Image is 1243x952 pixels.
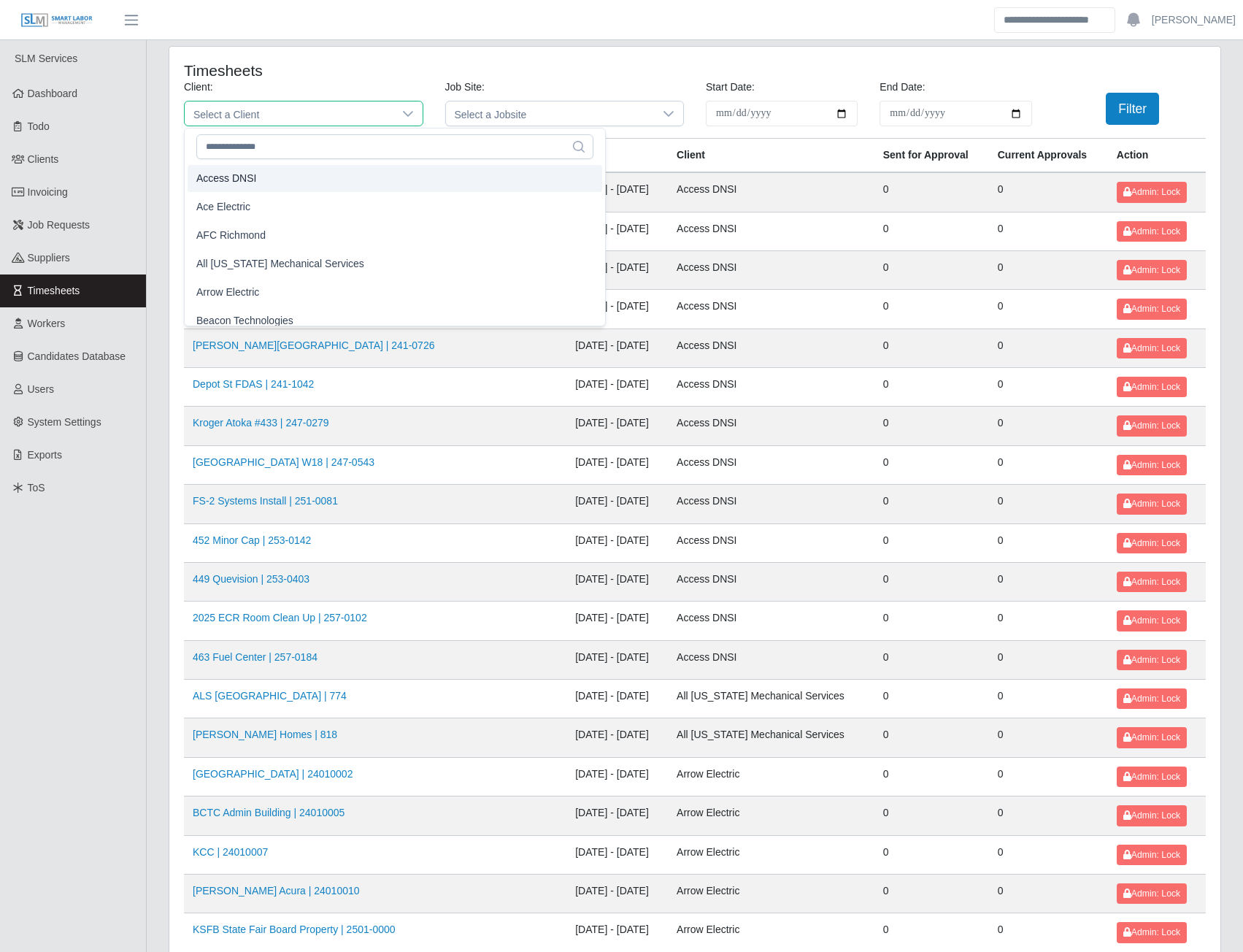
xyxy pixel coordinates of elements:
[874,407,989,445] td: 0
[874,680,989,718] td: 0
[196,285,259,300] span: Arrow Electric
[874,250,989,289] td: 0
[1123,615,1180,626] span: Admin: Lock
[193,495,338,507] a: FS-2 Systems Install | 251-0081
[1123,538,1180,548] span: Admin: Lock
[1117,610,1187,631] button: Admin: Lock
[566,445,668,484] td: [DATE] - [DATE]
[1123,226,1180,237] span: Admin: Lock
[668,368,874,407] td: Access DNSI
[28,252,70,264] span: Suppliers
[668,796,874,835] td: Arrow Electric
[1117,260,1187,280] button: Admin: Lock
[874,640,989,679] td: 0
[874,913,989,952] td: 0
[193,768,353,780] a: [GEOGRAPHIC_DATA] | 24010002
[566,757,668,796] td: [DATE] - [DATE]
[566,250,668,289] td: [DATE] - [DATE]
[188,222,602,249] li: AFC Richmond
[196,171,256,186] span: Access DNSI
[28,416,101,428] span: System Settings
[1123,772,1180,782] span: Admin: Lock
[1117,688,1187,709] button: Admin: Lock
[1117,650,1187,670] button: Admin: Lock
[446,101,655,126] span: Select a Jobsite
[668,212,874,250] td: Access DNSI
[188,279,602,306] li: Arrow Electric
[668,172,874,212] td: Access DNSI
[1117,415,1187,436] button: Admin: Lock
[193,573,309,585] a: 449 Quevision | 253-0403
[668,329,874,367] td: Access DNSI
[28,285,80,296] span: Timesheets
[668,485,874,523] td: Access DNSI
[668,913,874,952] td: Arrow Electric
[1117,221,1187,242] button: Admin: Lock
[874,212,989,250] td: 0
[566,718,668,757] td: [DATE] - [DATE]
[1117,727,1187,748] button: Admin: Lock
[1123,694,1180,704] span: Admin: Lock
[566,368,668,407] td: [DATE] - [DATE]
[1117,767,1187,787] button: Admin: Lock
[196,256,364,272] span: All [US_STATE] Mechanical Services
[566,139,668,173] th: Week
[1123,187,1180,197] span: Admin: Lock
[184,80,213,95] label: Client:
[874,139,989,173] th: Sent for Approval
[1117,883,1187,904] button: Admin: Lock
[566,172,668,212] td: [DATE] - [DATE]
[1117,455,1187,475] button: Admin: Lock
[1123,382,1180,392] span: Admin: Lock
[989,796,1108,835] td: 0
[566,212,668,250] td: [DATE] - [DATE]
[1117,922,1187,943] button: Admin: Lock
[668,757,874,796] td: Arrow Electric
[989,250,1108,289] td: 0
[874,602,989,640] td: 0
[28,350,126,362] span: Candidates Database
[874,485,989,523] td: 0
[566,913,668,952] td: [DATE] - [DATE]
[188,307,602,334] li: Beacon Technologies
[1123,850,1180,860] span: Admin: Lock
[188,250,602,277] li: All Florida Mechanical Services
[880,80,925,95] label: End Date:
[193,651,318,663] a: 463 Fuel Center | 257-0184
[28,120,50,132] span: Todo
[874,562,989,601] td: 0
[1117,572,1187,592] button: Admin: Lock
[1123,343,1180,353] span: Admin: Lock
[989,757,1108,796] td: 0
[566,640,668,679] td: [DATE] - [DATE]
[874,445,989,484] td: 0
[668,835,874,874] td: Arrow Electric
[874,523,989,562] td: 0
[874,757,989,796] td: 0
[1123,732,1180,742] span: Admin: Lock
[1106,93,1159,125] button: Filter
[874,290,989,329] td: 0
[28,482,45,494] span: ToS
[874,172,989,212] td: 0
[20,12,93,28] img: SLM Logo
[193,417,329,429] a: Kroger Atoka #433 | 247-0279
[445,80,485,95] label: Job Site:
[1123,577,1180,587] span: Admin: Lock
[28,88,78,99] span: Dashboard
[1123,499,1180,509] span: Admin: Lock
[193,612,367,623] a: 2025 ECR Room Clean Up | 257-0102
[1123,304,1180,314] span: Admin: Lock
[1123,421,1180,431] span: Admin: Lock
[1123,888,1180,899] span: Admin: Lock
[874,368,989,407] td: 0
[566,680,668,718] td: [DATE] - [DATE]
[193,846,268,858] a: KCC | 24010007
[706,80,755,95] label: Start Date:
[193,378,314,390] a: Depot St FDAS | 241-1042
[668,523,874,562] td: Access DNSI
[188,165,602,192] li: Access DNSI
[566,874,668,913] td: [DATE] - [DATE]
[566,523,668,562] td: [DATE] - [DATE]
[874,874,989,913] td: 0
